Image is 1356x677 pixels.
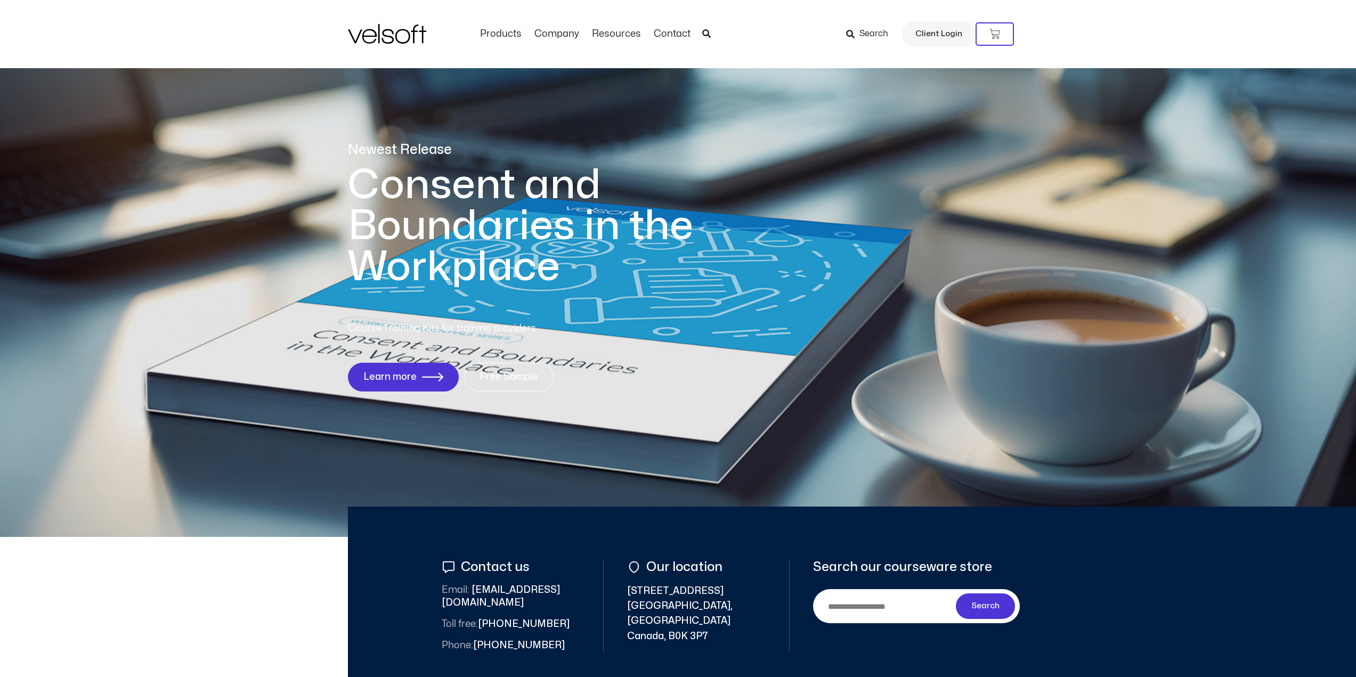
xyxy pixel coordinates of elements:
[442,639,565,652] span: [PHONE_NUMBER]
[859,27,888,41] span: Search
[902,21,976,47] a: Client Login
[348,165,737,288] h1: Consent and Boundaries in the Workplace
[442,619,478,629] span: Toll free:
[480,372,538,382] span: Free Sample
[586,28,647,40] a: ResourcesMenu Toggle
[915,27,962,41] span: Client Login
[363,372,417,382] span: Learn more
[442,585,469,594] span: Email:
[813,560,992,574] span: Search our courseware store
[442,584,580,609] span: [EMAIL_ADDRESS][DOMAIN_NAME]
[464,363,554,391] a: Free Sample
[474,28,697,40] nav: Menu
[442,641,473,650] span: Phone:
[474,28,528,40] a: ProductsMenu Toggle
[627,584,766,643] span: [STREET_ADDRESS] [GEOGRAPHIC_DATA], [GEOGRAPHIC_DATA] Canada, B0K 3P7
[348,24,426,44] img: Velsoft Training Materials
[348,363,459,391] a: Learn more
[956,593,1016,619] button: Search
[458,560,530,574] span: Contact us
[348,321,613,336] p: Course Training Kits for training providers
[644,560,722,574] span: Our location
[442,618,570,631] span: [PHONE_NUMBER]
[846,25,896,43] a: Search
[528,28,586,40] a: CompanyMenu Toggle
[971,600,1000,613] span: Search
[348,141,737,159] p: Newest Release
[647,28,697,40] a: ContactMenu Toggle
